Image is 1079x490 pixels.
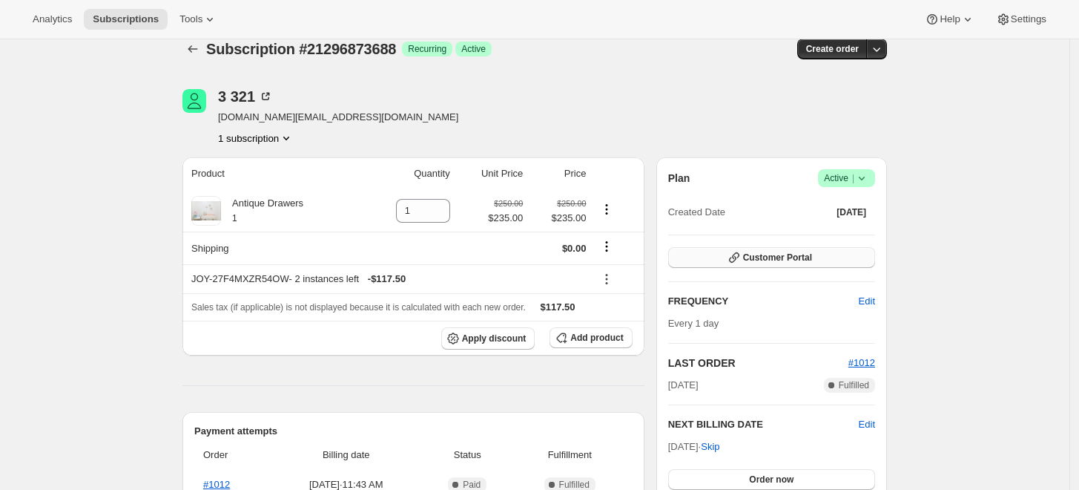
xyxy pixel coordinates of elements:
th: Shipping [182,232,363,264]
button: Customer Portal [668,247,875,268]
button: Help [916,9,983,30]
div: JOY-27F4MXZR54OW - 2 instances left [191,272,586,287]
span: Billing date [274,448,419,463]
button: [DATE] [828,202,875,223]
button: Shipping actions [595,238,618,255]
span: Settings [1011,13,1046,25]
a: #1012 [203,479,230,490]
span: Tools [179,13,202,25]
span: Order now [749,474,793,486]
h2: NEXT BILLING DATE [668,417,859,432]
span: Every 1 day [668,318,719,329]
button: Tools [171,9,226,30]
span: Fulfilled [839,379,869,391]
button: Subscriptions [182,39,203,59]
span: Customer Portal [743,252,812,264]
div: 3 321 [218,89,273,104]
button: Order now [668,469,875,490]
span: $235.00 [488,211,523,226]
span: Subscriptions [93,13,159,25]
span: Analytics [33,13,72,25]
div: Antique Drawers [221,196,303,226]
a: #1012 [848,357,875,368]
small: $250.00 [557,199,586,208]
h2: Payment attempts [194,424,633,439]
span: Help [940,13,960,25]
span: Status [428,448,507,463]
th: Order [194,439,269,471]
span: Add product [570,332,623,344]
span: [DATE] [837,206,866,218]
span: Subscription #21296873688 [206,41,396,57]
span: Active [824,171,869,186]
h2: LAST ORDER [668,356,848,370]
small: 1 [232,213,237,223]
th: Product [182,157,363,190]
span: - $117.50 [368,272,406,287]
button: Skip [692,435,728,459]
button: Edit [859,417,875,432]
span: $117.50 [541,301,575,313]
button: Analytics [24,9,81,30]
button: Add product [550,327,632,348]
span: Sales tax (if applicable) is not displayed because it is calculated with each new order. [191,302,526,313]
h2: FREQUENCY [668,294,859,309]
button: Product actions [595,201,618,218]
button: Subscriptions [84,9,168,30]
span: Recurring [408,43,446,55]
button: Settings [987,9,1055,30]
span: [DATE] [668,378,699,393]
span: Active [461,43,486,55]
span: [DOMAIN_NAME][EMAIL_ADDRESS][DOMAIN_NAME] [218,110,458,125]
small: $250.00 [494,199,523,208]
button: Edit [850,290,884,313]
th: Price [527,157,590,190]
button: #1012 [848,356,875,370]
h2: Plan [668,171,690,186]
th: Unit Price [455,157,528,190]
span: 3 321 [182,89,206,113]
span: Create order [806,43,859,55]
button: Product actions [218,131,294,146]
button: Apply discount [441,327,535,350]
span: Edit [859,294,875,309]
span: Fulfillment [516,448,624,463]
span: Skip [701,440,719,454]
span: | [852,172,854,184]
span: Apply discount [462,333,527,344]
span: $0.00 [562,243,587,254]
button: Create order [797,39,868,59]
span: [DATE] · [668,441,720,452]
th: Quantity [363,157,455,190]
span: $235.00 [532,211,586,226]
span: Created Date [668,205,725,220]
